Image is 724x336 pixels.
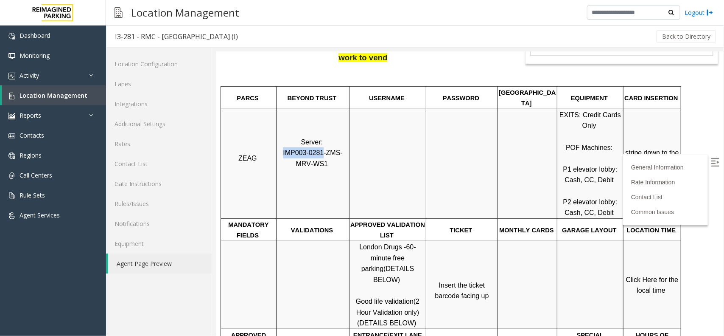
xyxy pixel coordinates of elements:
a: Location Configuration [106,54,212,74]
span: [GEOGRAPHIC_DATA] [282,37,339,55]
span: ENTRANCE/EXIT LANE INFO [137,280,207,298]
a: Rules/Issues [106,194,212,214]
img: 'icon' [8,33,15,40]
span: Dashboard [20,31,50,40]
span: Call Centers [20,171,52,179]
span: CARD INSERTION [408,43,461,50]
span: (DETAILS BELOW) [141,268,200,275]
a: Common Issues [415,157,458,164]
span: APPROVED VALIDATION LIST [134,169,210,187]
h3: Location Management [127,2,243,23]
a: Additional Settings [106,114,212,134]
span: MONTHLY CARDS [283,175,338,182]
span: APPROVED VENDORS [15,280,51,298]
img: 'icon' [8,172,15,179]
span: BEYOND TRUST [71,43,120,50]
span: Good life validation [140,246,197,253]
span: Reports [20,111,41,119]
span: stripe down to the right [409,97,464,116]
span: VALIDATIONS [75,175,117,182]
span: Rule Sets [20,191,45,199]
span: GARAGE LAYOUT [346,175,400,182]
img: pageIcon [115,2,123,23]
span: POF Machines: [349,92,396,99]
a: Notifications [106,214,212,234]
a: Contact List [415,142,446,149]
img: 'icon' [8,133,15,139]
span: IMP003-0281-ZMS-MRV-WS1 [67,97,126,116]
img: 'icon' [8,93,15,99]
a: Agent Page Preview [108,254,212,274]
a: Lanes [106,74,212,94]
a: Location Management [2,85,106,105]
span: ZEAG [22,103,41,110]
span: London Drugs - [143,192,190,199]
span: EXITS: Credit Cards Only [343,59,406,78]
a: Click Here for the local time [410,224,464,243]
a: Integrations [106,94,212,114]
span: SPECIAL INSTRUCTIONS [350,280,397,298]
span: P1 elevator lobby: Cash, CC, Debit [347,114,403,132]
span: P2 elevator lobby: Cash, CC, Debit [347,147,403,165]
a: General Information [415,112,467,119]
span: (2 Hour Validation only) [140,246,205,264]
img: 'icon' [8,53,15,59]
span: (DETAILS BELOW) [157,213,200,232]
span: MANDATORY FIELDS [12,169,54,187]
span: Activity [20,71,39,79]
a: Rate Information [415,127,459,134]
span: LOCATION TIME [411,175,460,182]
span: TICKET [234,175,256,182]
span: 60-minute free parking [145,192,200,220]
span: Regions [20,151,42,159]
a: Contact List [106,154,212,174]
span: Server: [84,87,106,94]
a: Logout [685,8,713,17]
span: Contacts [20,131,44,139]
span: USERNAME [153,43,188,50]
img: logout [707,8,713,17]
button: Back to Directory [657,30,716,43]
a: Gate Instructions [106,174,212,194]
span: Location Management [20,91,87,99]
span: PASSWORD [226,43,263,50]
img: 'icon' [8,212,15,219]
span: HOURS OF OPERATION [417,280,454,298]
a: Equipment [106,234,212,254]
span: PARCS [20,43,42,50]
img: 'icon' [8,113,15,119]
a: Rates [106,134,212,154]
span: Agent Services [20,211,60,219]
img: 'icon' [8,192,15,199]
img: 'icon' [8,152,15,159]
img: 'icon' [8,73,15,79]
div: I3-281 - RMC - [GEOGRAPHIC_DATA] (I) [115,31,238,42]
span: Monitoring [20,51,50,59]
span: Insert the ticket barcode facing up [218,230,272,248]
img: Open/Close Sidebar Menu [495,106,503,115]
span: EQUIPMENT [355,43,391,50]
